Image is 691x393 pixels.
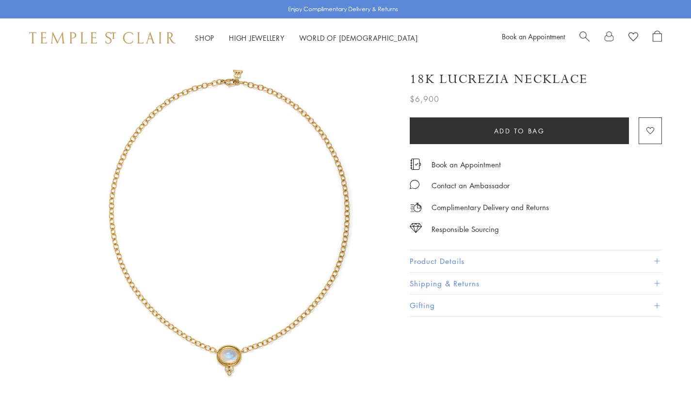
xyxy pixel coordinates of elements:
[410,250,662,272] button: Product Details
[410,71,588,88] h1: 18K Lucrezia Necklace
[29,32,176,44] img: Temple St. Clair
[432,223,499,235] div: Responsible Sourcing
[502,32,565,41] a: Book an Appointment
[63,57,395,390] img: 18K Lucrezia Necklace
[410,223,422,233] img: icon_sourcing.svg
[410,180,419,189] img: MessageIcon-01_2.svg
[432,201,549,213] p: Complimentary Delivery and Returns
[410,295,662,316] button: Gifting
[195,32,418,44] nav: Main navigation
[494,126,545,136] span: Add to bag
[410,117,629,144] button: Add to bag
[195,33,214,43] a: ShopShop
[579,31,590,45] a: Search
[288,4,398,14] p: Enjoy Complimentary Delivery & Returns
[410,159,421,170] img: icon_appointment.svg
[410,93,439,105] span: $6,900
[410,273,662,295] button: Shipping & Returns
[410,201,422,213] img: icon_delivery.svg
[628,31,638,45] a: View Wishlist
[432,180,510,192] div: Contact an Ambassador
[432,159,501,170] a: Book an Appointment
[229,33,285,43] a: High JewelleryHigh Jewellery
[653,31,662,45] a: Open Shopping Bag
[299,33,418,43] a: World of [DEMOGRAPHIC_DATA]World of [DEMOGRAPHIC_DATA]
